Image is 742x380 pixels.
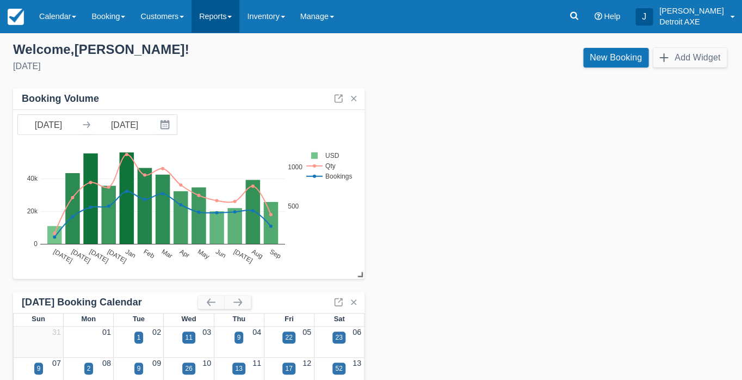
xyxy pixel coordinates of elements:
[235,364,242,373] div: 13
[155,115,177,134] button: Interact with the calendar and add the check-in date for your trip.
[594,13,602,20] i: Help
[252,359,261,367] a: 11
[181,315,196,323] span: Wed
[137,364,141,373] div: 9
[335,333,342,342] div: 23
[353,328,361,336] a: 06
[302,359,311,367] a: 12
[87,364,91,373] div: 2
[232,315,245,323] span: Thu
[185,333,192,342] div: 11
[237,333,241,342] div: 9
[137,333,141,342] div: 1
[133,315,145,323] span: Tue
[353,359,361,367] a: 13
[22,296,198,309] div: [DATE] Booking Calendar
[13,60,362,73] div: [DATE]
[22,93,99,105] div: Booking Volume
[32,315,45,323] span: Sun
[152,359,161,367] a: 09
[659,16,724,27] p: Detroit AXE
[659,5,724,16] p: [PERSON_NAME]
[94,115,155,134] input: End Date
[583,48,648,68] a: New Booking
[102,359,111,367] a: 08
[152,328,161,336] a: 02
[285,333,292,342] div: 22
[8,9,24,25] img: checkfront-main-nav-mini-logo.png
[285,364,292,373] div: 17
[185,364,192,373] div: 26
[37,364,41,373] div: 9
[52,359,61,367] a: 07
[81,315,96,323] span: Mon
[333,315,344,323] span: Sat
[52,328,61,336] a: 31
[13,41,362,58] div: Welcome , [PERSON_NAME] !
[302,328,311,336] a: 05
[252,328,261,336] a: 04
[335,364,342,373] div: 52
[653,48,727,68] button: Add Widget
[285,315,294,323] span: Fri
[635,8,653,26] div: J
[202,359,211,367] a: 10
[202,328,211,336] a: 03
[102,328,111,336] a: 01
[604,12,620,21] span: Help
[18,115,79,134] input: Start Date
